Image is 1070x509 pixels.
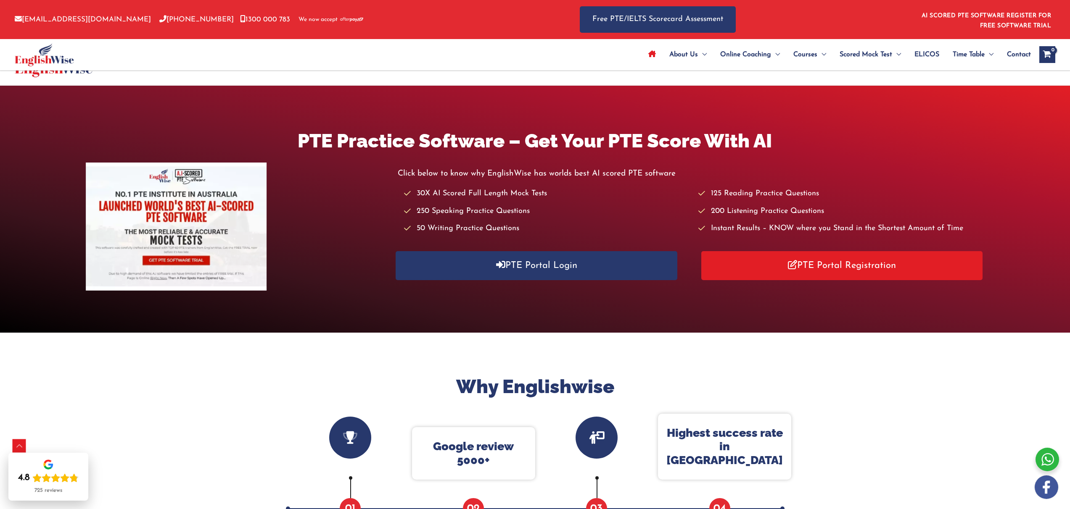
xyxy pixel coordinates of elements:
img: cropped-ew-logo [15,43,74,66]
h2: Why Englishwise [283,375,787,399]
span: Menu Toggle [771,40,780,69]
p: Click below to know why EnglishWise has worlds best AI scored PTE software [398,167,984,181]
li: Instant Results – KNOW where you Stand in the Shortest Amount of Time [698,222,985,236]
span: Menu Toggle [817,40,826,69]
a: CoursesMenu Toggle [787,40,833,69]
li: 50 Writing Practice Questions [404,222,690,236]
a: [EMAIL_ADDRESS][DOMAIN_NAME] [15,16,151,23]
span: Menu Toggle [892,40,901,69]
a: Time TableMenu Toggle [946,40,1000,69]
a: [PHONE_NUMBER] [159,16,234,23]
div: 725 reviews [34,487,62,494]
div: Rating: 4.8 out of 5 [18,472,79,484]
span: Online Coaching [720,40,771,69]
li: 250 Speaking Practice Questions [404,205,690,218]
img: white-facebook.png [1035,475,1058,499]
li: 125 Reading Practice Questions [698,187,985,201]
p: Google review 5000+ [420,440,527,467]
a: Contact [1000,40,1031,69]
a: Online CoachingMenu Toggle [713,40,787,69]
span: We now accept [299,16,338,24]
nav: Site Navigation: Main Menu [642,40,1031,69]
a: ELICOS [908,40,946,69]
span: Courses [793,40,817,69]
a: PTE Portal Registration [701,251,983,280]
span: Scored Mock Test [840,40,892,69]
span: Menu Toggle [698,40,707,69]
a: PTE Portal Login [396,251,677,280]
span: Contact [1007,40,1031,69]
span: Menu Toggle [985,40,993,69]
aside: Header Widget 1 [917,6,1055,33]
a: 1300 000 783 [240,16,290,23]
a: Free PTE/IELTS Scorecard Assessment [580,6,736,33]
div: 4.8 [18,472,30,484]
a: AI SCORED PTE SOFTWARE REGISTER FOR FREE SOFTWARE TRIAL [922,13,1052,29]
li: 200 Listening Practice Questions [698,205,985,218]
h1: PTE Practice Software – Get Your PTE Score With AI [86,128,985,154]
span: Time Table [953,40,985,69]
img: pte-institute-main [86,163,267,290]
img: Afterpay-Logo [340,17,363,22]
p: Highest success rate in [GEOGRAPHIC_DATA] [666,426,783,467]
a: Scored Mock TestMenu Toggle [833,40,908,69]
span: ELICOS [914,40,939,69]
a: View Shopping Cart, empty [1039,46,1055,63]
span: About Us [669,40,698,69]
li: 30X AI Scored Full Length Mock Tests [404,187,690,201]
a: About UsMenu Toggle [663,40,713,69]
